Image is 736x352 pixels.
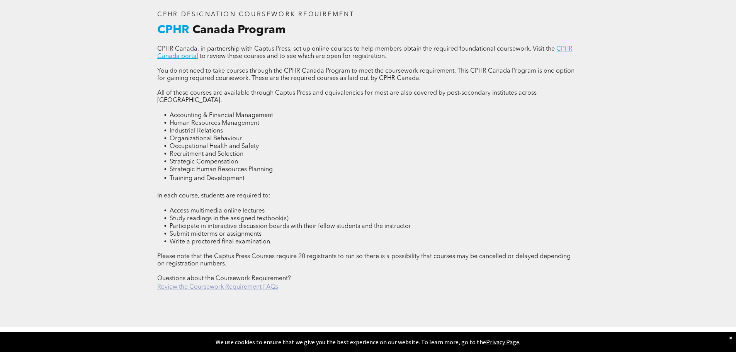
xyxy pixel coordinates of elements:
span: Recruitment and Selection [170,151,243,157]
span: Strategic Human Resources Planning [170,167,273,173]
span: CPHR DESIGNATION COURSEWORK REQUIREMENT [157,12,355,18]
span: Organizational Behaviour [170,136,242,142]
span: Participate in interactive discussion boards with their fellow students and the instructor [170,223,411,230]
span: Write a proctored final examination. [170,239,272,245]
span: You do not need to take courses through the CPHR Canada Program to meet the coursework requiremen... [157,68,575,82]
span: CPHR [157,24,189,36]
span: Human Resources Management [170,120,259,126]
span: Study readings in the assigned textbook(s) [170,216,289,222]
span: Occupational Health and Safety [170,143,259,150]
span: Submit midterms or assignments [170,231,262,237]
span: Training and Development [170,175,245,182]
span: Please note that the Captus Press Courses require 20 registrants to run so there is a possibility... [157,253,571,267]
span: Access multimedia online lectures [170,208,265,214]
span: Accounting & Financial Management [170,112,273,119]
span: Industrial Relations [170,128,223,134]
span: All of these courses are available through Captus Press and equivalencies for most are also cover... [157,90,537,104]
span: Strategic Compensation [170,159,238,165]
span: In each course, students are required to: [157,193,270,199]
a: Review the Coursework Requirement FAQs [157,284,278,290]
span: CPHR Canada, in partnership with Captus Press, set up online courses to help members obtain the r... [157,46,555,52]
span: to review these courses and to see which are open for registration. [200,53,386,60]
span: Questions about the Coursework Requirement? [157,275,291,282]
div: Dismiss notification [729,334,732,342]
a: Privacy Page. [486,338,520,346]
span: Canada Program [192,24,286,36]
